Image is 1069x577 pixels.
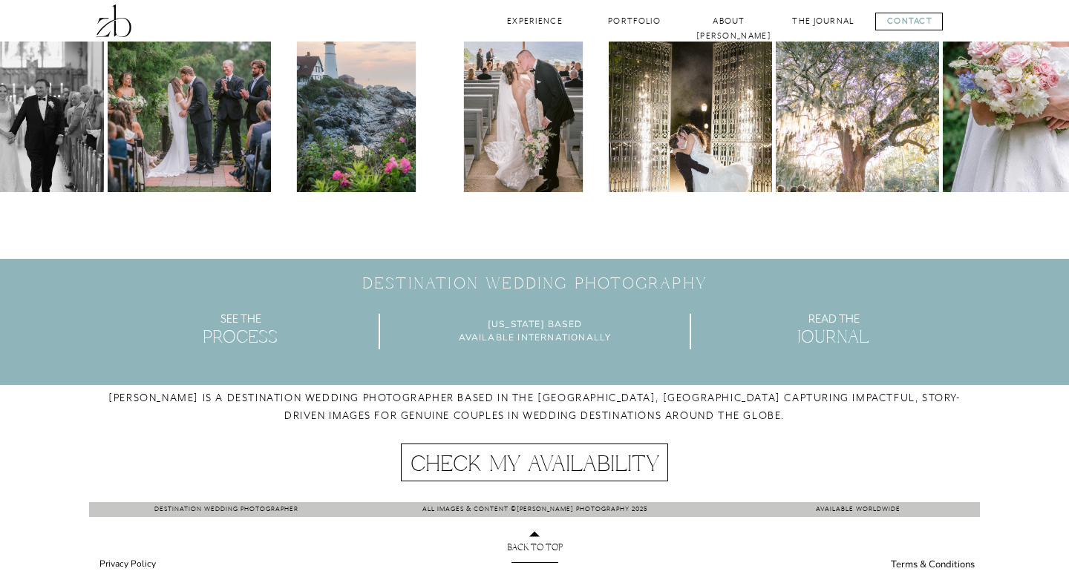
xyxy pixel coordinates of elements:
h2: [US_STATE] Based Available Internationally [395,317,675,346]
a: See The [194,311,287,327]
a: Check My Availability [405,452,664,473]
a: Experience [505,14,565,28]
a: The Journal [791,14,855,28]
img: Let us capture the magic for your wedding. Link in Bio. • • • • #editorialweddingphotography #des... [609,29,772,192]
p: All Images & Content ©[PERSON_NAME] Photography 2025 [394,504,675,517]
a: Terms & Conditions [886,558,980,573]
a: Read the [787,311,880,327]
p: Available worldwide [773,504,943,517]
a: Journal [774,328,893,352]
img: This Southern summer heatwave has me thinking about Northern days filled with ocean spray and wil... [275,29,438,192]
a: About [PERSON_NAME] [696,14,762,28]
h2: [PERSON_NAME] is a destination Wedding photographer based in the [GEOGRAPHIC_DATA], [GEOGRAPHIC_D... [89,389,980,444]
img: The likes, the trends, the algorithms…they’re not why I’m here. I’m here for the way your partner... [108,29,271,192]
h3: Destination Wedding Photography [244,272,826,294]
a: Process [180,328,300,352]
a: Privacy Policy [89,558,166,573]
img: Where would your dream wedding be? Your wedding should be the kind of celebration that is a refle... [776,29,939,192]
h2: Destination Wedding Photographer [93,504,359,517]
a: Portfolio [604,14,664,28]
img: Some weddings remind you why you love what you do. This one? It had everything. A mountaintop cer... [442,29,605,192]
a: back to top [447,544,622,558]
